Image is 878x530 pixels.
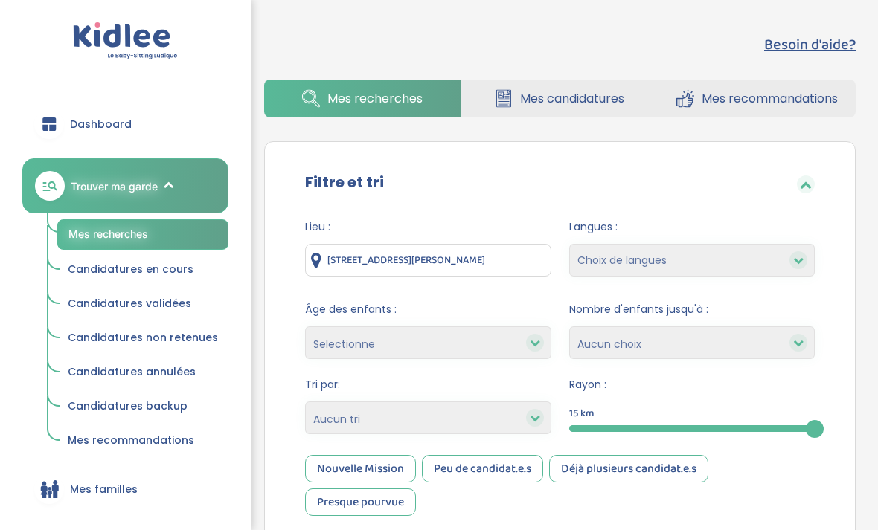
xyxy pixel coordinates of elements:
[305,171,384,193] label: Filtre et tri
[305,219,551,235] span: Lieu :
[461,80,658,117] a: Mes candidatures
[764,33,856,56] button: Besoin d'aide?
[549,455,708,482] div: Déjà plusieurs candidat.e.s
[71,178,158,194] span: Trouver ma garde
[22,97,228,151] a: Dashboard
[305,244,551,277] input: Ville ou code postale
[57,427,228,455] a: Mes recommandations
[57,290,228,318] a: Candidatures validées
[305,455,416,482] div: Nouvelle Mission
[57,358,228,387] a: Candidatures annulées
[68,262,193,277] span: Candidatures en cours
[70,117,132,132] span: Dashboard
[305,302,551,317] span: Âge des enfants :
[264,80,461,117] a: Mes recherches
[327,89,423,108] span: Mes recherches
[422,455,543,482] div: Peu de candidat.e.s
[68,330,218,345] span: Candidatures non retenues
[569,302,815,317] span: Nombre d'enfants jusqu'à :
[520,89,624,108] span: Mes candidatures
[68,398,188,413] span: Candidatures backup
[68,296,191,311] span: Candidatures validées
[70,482,138,497] span: Mes familles
[57,219,228,250] a: Mes recherches
[305,488,416,516] div: Presque pourvue
[68,433,194,447] span: Mes recommandations
[22,158,228,213] a: Trouver ma garde
[658,80,856,117] a: Mes recommandations
[569,406,595,421] span: 15 km
[569,219,815,235] span: Langues :
[73,22,178,60] img: logo.svg
[57,256,228,284] a: Candidatures en cours
[68,227,148,240] span: Mes recherches
[22,462,228,516] a: Mes familles
[702,89,838,108] span: Mes recommandations
[57,392,228,421] a: Candidatures backup
[68,364,196,379] span: Candidatures annulées
[305,377,551,392] span: Tri par:
[57,324,228,352] a: Candidatures non retenues
[569,377,815,392] span: Rayon :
